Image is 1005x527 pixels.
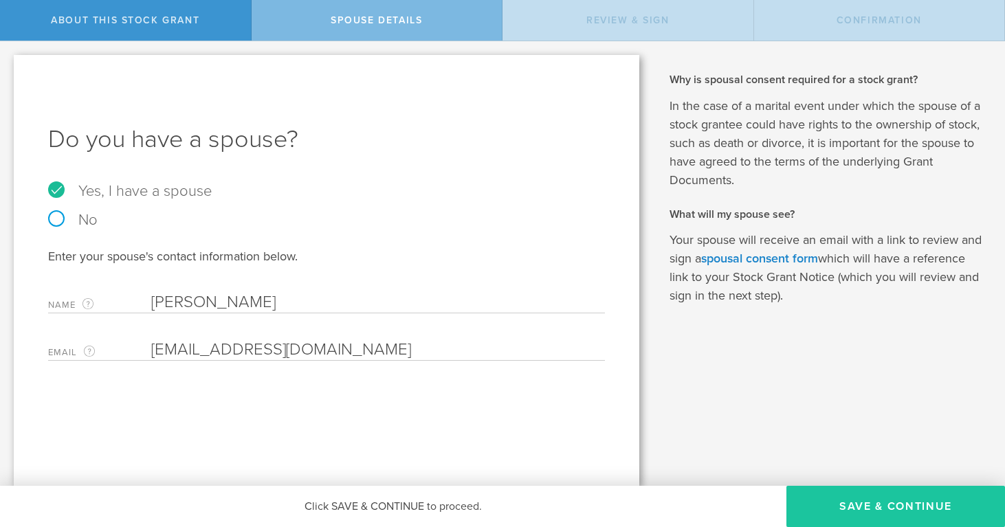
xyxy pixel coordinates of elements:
[48,344,151,360] label: Email
[48,297,151,313] label: Name
[48,248,605,265] div: Enter your spouse's contact information below.
[786,486,1005,527] button: Save & Continue
[151,292,598,313] input: Required
[331,14,422,26] span: Spouse Details
[670,97,984,190] p: In the case of a marital event under which the spouse of a stock grantee could have rights to the...
[837,14,922,26] span: Confirmation
[51,14,199,26] span: About this stock grant
[936,420,1005,486] iframe: Chat Widget
[48,212,605,227] label: No
[670,72,984,87] h2: Why is spousal consent required for a stock grant?
[48,123,605,156] h1: Do you have a spouse?
[670,231,984,305] p: Your spouse will receive an email with a link to review and sign a which will have a reference li...
[586,14,670,26] span: Review & Sign
[701,251,818,266] a: spousal consent form
[151,339,598,360] input: Required
[670,207,984,222] h2: What will my spouse see?
[48,183,605,199] label: Yes, I have a spouse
